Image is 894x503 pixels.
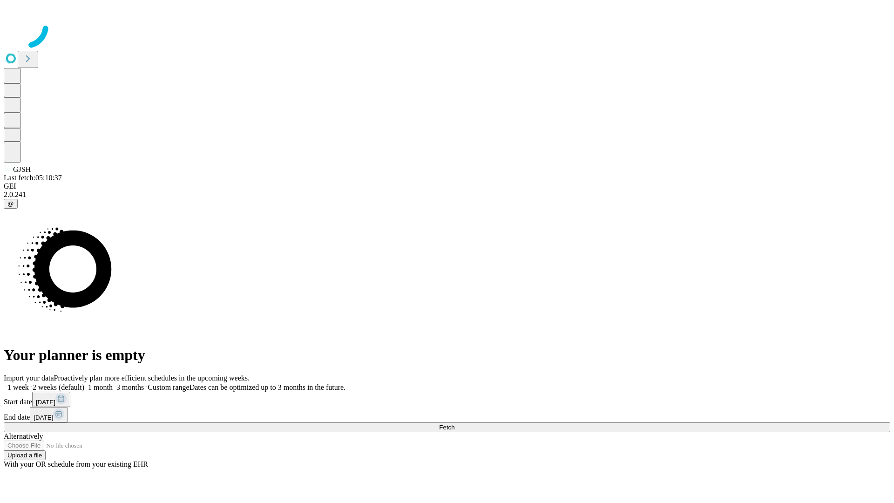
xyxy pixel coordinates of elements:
[4,374,54,382] span: Import your data
[7,383,29,391] span: 1 week
[4,407,890,422] div: End date
[4,432,43,440] span: Alternatively
[4,450,46,460] button: Upload a file
[4,190,890,199] div: 2.0.241
[4,422,890,432] button: Fetch
[33,383,84,391] span: 2 weeks (default)
[4,199,18,209] button: @
[116,383,144,391] span: 3 months
[190,383,345,391] span: Dates can be optimized up to 3 months in the future.
[54,374,250,382] span: Proactively plan more efficient schedules in the upcoming weeks.
[34,414,53,421] span: [DATE]
[36,399,55,406] span: [DATE]
[4,347,890,364] h1: Your planner is empty
[4,460,148,468] span: With your OR schedule from your existing EHR
[88,383,113,391] span: 1 month
[30,407,68,422] button: [DATE]
[32,392,70,407] button: [DATE]
[7,200,14,207] span: @
[439,424,454,431] span: Fetch
[13,165,31,173] span: GJSH
[4,182,890,190] div: GEI
[4,174,62,182] span: Last fetch: 05:10:37
[148,383,189,391] span: Custom range
[4,392,890,407] div: Start date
